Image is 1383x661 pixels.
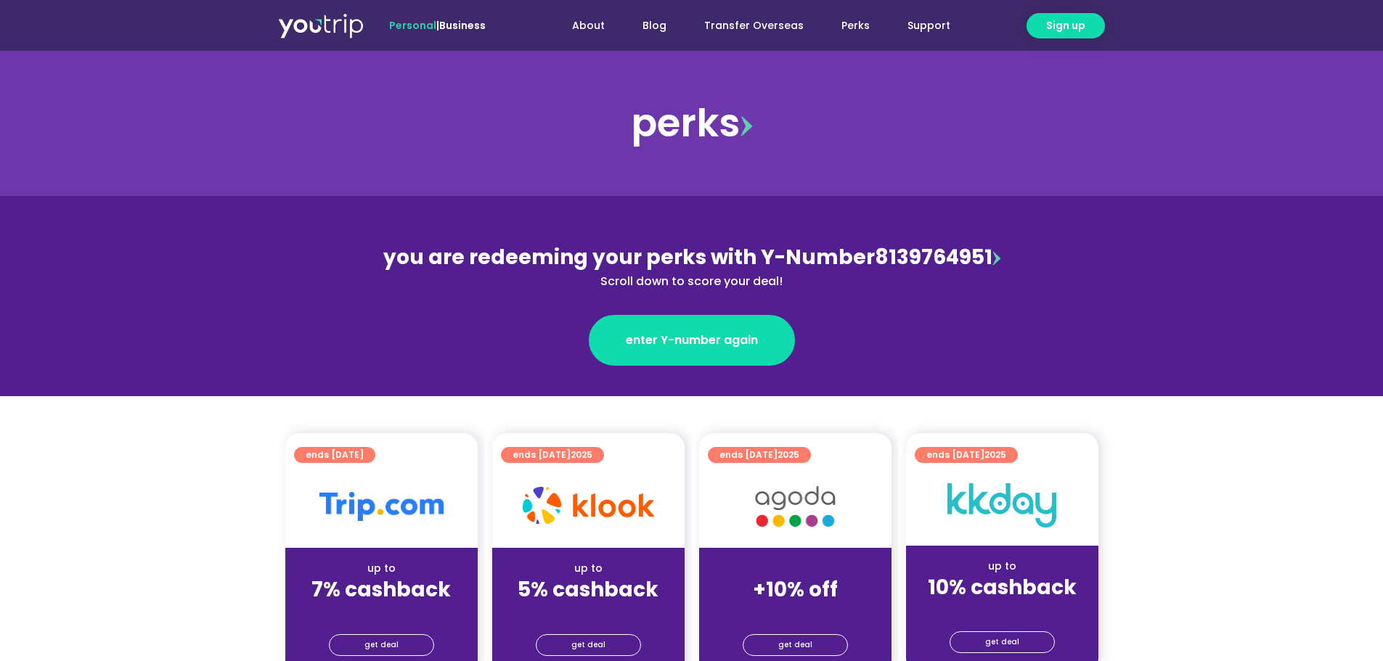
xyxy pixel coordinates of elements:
a: About [553,12,624,39]
span: 2025 [571,448,592,461]
span: you are redeeming your perks with Y-Number [383,243,875,271]
a: ends [DATE]2025 [915,447,1018,463]
span: get deal [571,635,605,655]
div: up to [297,561,466,576]
span: ends [DATE] [306,447,364,463]
a: Business [439,18,486,33]
div: up to [918,559,1087,574]
a: get deal [950,631,1055,653]
span: ends [DATE] [926,447,1006,463]
div: (for stays only) [297,603,466,618]
span: up to [782,561,809,575]
a: Support [889,12,969,39]
a: ends [DATE] [294,447,375,463]
a: Sign up [1027,13,1105,38]
div: (for stays only) [918,601,1087,616]
span: 2025 [984,448,1006,461]
span: Sign up [1046,18,1085,33]
div: 8139764951 [377,242,1007,290]
a: ends [DATE]2025 [501,447,604,463]
a: ends [DATE]2025 [708,447,811,463]
div: Scroll down to score your deal! [377,273,1007,290]
span: 2025 [778,448,799,461]
strong: 5% cashback [518,575,658,604]
a: get deal [329,634,434,656]
span: ends [DATE] [719,447,799,463]
strong: 10% cashback [928,573,1077,602]
a: Perks [823,12,889,39]
div: (for stays only) [504,603,673,618]
nav: Menu [525,12,969,39]
span: enter Y-number again [626,332,758,349]
span: Personal [389,18,436,33]
span: ends [DATE] [513,447,592,463]
span: get deal [364,635,399,655]
span: | [389,18,486,33]
strong: +10% off [753,575,838,604]
a: Blog [624,12,685,39]
strong: 7% cashback [311,575,451,604]
span: get deal [985,632,1019,652]
div: up to [504,561,673,576]
a: get deal [743,634,848,656]
div: (for stays only) [711,603,880,618]
a: Transfer Overseas [685,12,823,39]
span: get deal [778,635,812,655]
a: enter Y-number again [589,315,795,366]
a: get deal [536,634,641,656]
